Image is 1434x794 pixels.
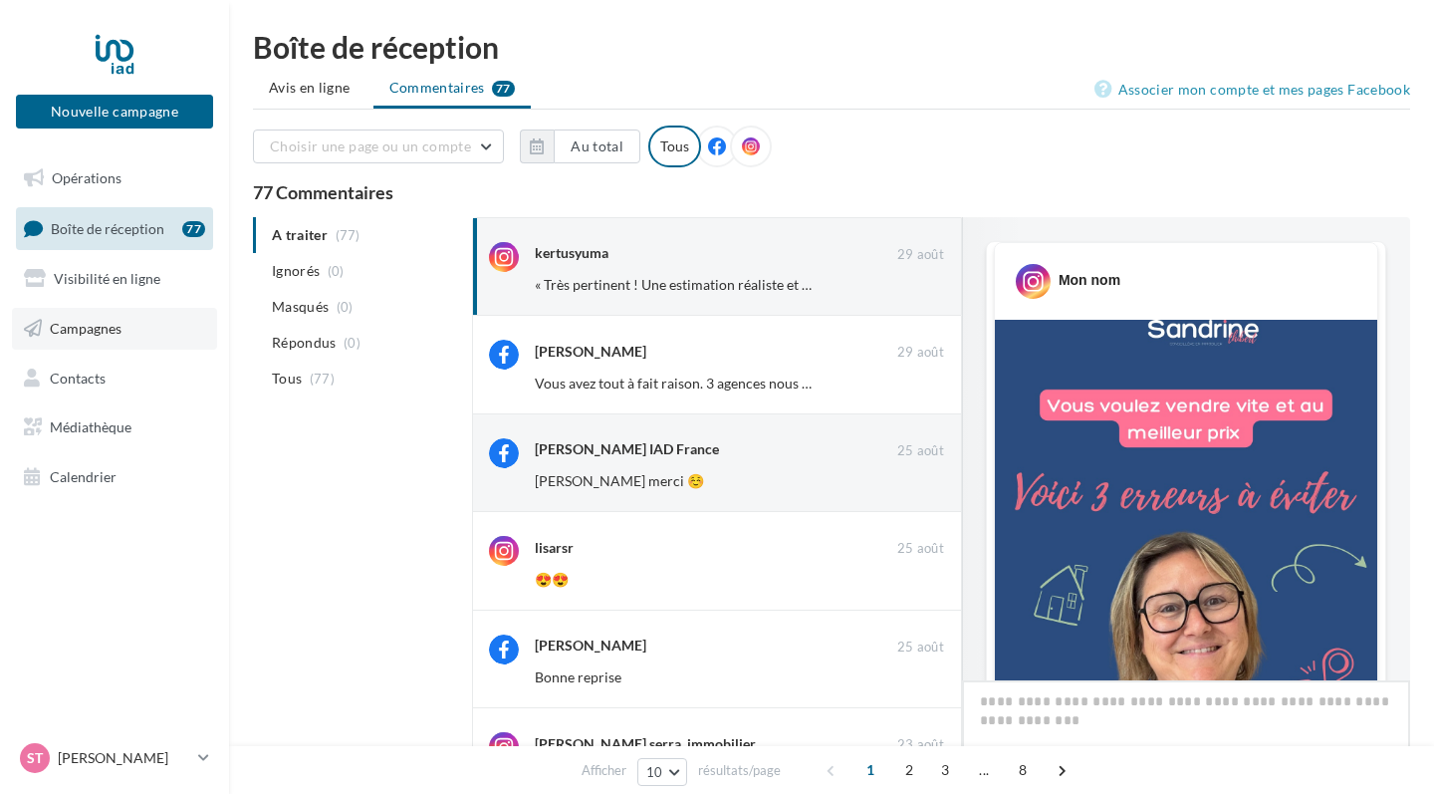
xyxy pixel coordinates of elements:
span: Masqués [272,297,329,317]
span: Ignorés [272,261,320,281]
span: (77) [310,371,335,387]
button: Au total [554,130,640,163]
span: Répondus [272,333,337,353]
a: Opérations [12,157,217,199]
div: [PERSON_NAME] [535,342,646,362]
span: Afficher [582,761,626,780]
span: [PERSON_NAME] merci ☺️ [535,472,704,489]
a: Contacts [12,358,217,399]
a: ST [PERSON_NAME] [16,739,213,777]
div: [PERSON_NAME] IAD France [535,439,719,459]
span: Avis en ligne [269,78,351,98]
span: Campagnes [50,320,121,337]
span: Boîte de réception [51,219,164,236]
div: 77 [182,221,205,237]
div: lisarsr [535,538,574,558]
span: Contacts [50,369,106,386]
span: 25 août [897,442,944,460]
span: 23 août [897,736,944,754]
span: (0) [337,299,354,315]
span: 3 [929,754,961,786]
span: « Très pertinent ! Une estimation réaliste et une présentation soignée font toute la différence. » [535,276,1113,293]
button: Au total [520,130,640,163]
button: Nouvelle campagne [16,95,213,129]
span: Bonne reprise [535,668,621,685]
span: Tous [272,369,302,389]
span: résultats/page [698,761,781,780]
span: Calendrier [50,468,117,485]
span: Visibilité en ligne [54,270,160,287]
span: (0) [328,263,345,279]
span: Choisir une page ou un compte [270,137,471,154]
p: [PERSON_NAME] [58,748,190,768]
span: ST [27,748,43,768]
div: Boîte de réception [253,32,1410,62]
span: Médiathèque [50,418,131,435]
span: Opérations [52,169,121,186]
div: kertusyuma [535,243,608,263]
a: Associer mon compte et mes pages Facebook [1094,78,1410,102]
span: 1 [854,754,886,786]
a: Campagnes [12,308,217,350]
div: [PERSON_NAME].serra_immobilier [535,734,756,754]
button: 10 [637,758,688,786]
span: 25 août [897,540,944,558]
a: Boîte de réception77 [12,207,217,250]
button: Choisir une page ou un compte [253,130,504,163]
div: [PERSON_NAME] [535,636,646,656]
span: (0) [344,335,360,351]
a: Médiathèque [12,406,217,448]
span: 😍😍 [535,571,569,588]
div: Mon nom [1059,270,1120,290]
div: 77 Commentaires [253,183,1410,201]
span: 25 août [897,639,944,657]
span: ... [968,754,1000,786]
span: 29 août [897,246,944,264]
span: 29 août [897,344,944,362]
span: 2 [893,754,925,786]
div: Tous [648,126,701,167]
a: Calendrier [12,456,217,498]
span: 10 [646,764,663,780]
a: Visibilité en ligne [12,258,217,300]
span: 8 [1007,754,1039,786]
